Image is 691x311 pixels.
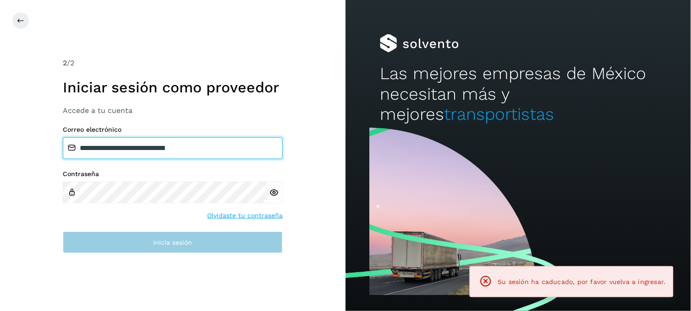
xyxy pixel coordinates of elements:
h2: Las mejores empresas de México necesitan más y mejores [380,64,656,124]
span: Su sesión ha caducado, por favor vuelva a ingresar. [498,278,666,285]
div: /2 [63,58,283,69]
label: Contraseña [63,170,283,178]
h1: Iniciar sesión como proveedor [63,79,283,96]
h3: Accede a tu cuenta [63,106,283,115]
button: Inicia sesión [63,231,283,253]
span: 2 [63,59,67,67]
span: Inicia sesión [154,239,192,246]
a: Olvidaste tu contraseña [207,211,283,220]
span: transportistas [444,104,554,124]
label: Correo electrónico [63,126,283,134]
